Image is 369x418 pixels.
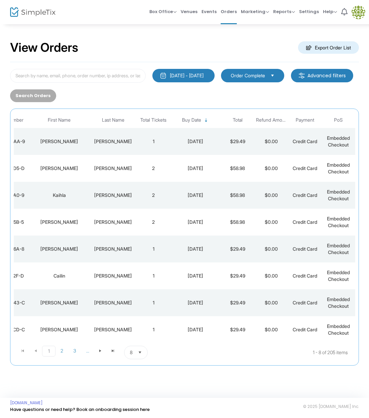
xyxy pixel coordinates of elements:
[31,246,88,252] div: Abigail
[221,289,254,316] td: $29.49
[327,162,350,174] span: Embedded Checkout
[327,323,350,336] span: Embedded Checkout
[172,273,219,279] div: 10/13/2025
[215,346,348,359] kendo-pager-info: 1 - 8 of 205 items
[10,69,146,83] input: Search by name, email, phone, order number, ip address, or last 4 digits of card
[299,3,319,20] span: Settings
[221,3,237,20] span: Orders
[172,326,219,333] div: 10/13/2025
[221,236,254,262] td: $29.49
[91,138,135,145] div: George
[254,262,288,289] td: $0.00
[14,112,355,343] div: Data table
[107,346,119,356] span: Go to the last page
[42,346,56,357] span: Page 1
[254,209,288,236] td: $0.00
[298,72,305,79] img: filter
[201,3,217,20] span: Events
[91,273,135,279] div: McKellick
[293,327,317,332] span: Credit Card
[254,155,288,182] td: $0.00
[296,117,314,123] span: Payment
[152,69,215,82] button: [DATE] - [DATE]
[327,296,350,309] span: Embedded Checkout
[31,165,88,172] div: Emily
[221,262,254,289] td: $29.49
[273,8,295,15] span: Reports
[172,165,219,172] div: 10/13/2025
[254,128,288,155] td: $0.00
[137,128,170,155] td: 1
[135,346,145,359] button: Select
[221,209,254,236] td: $58.98
[254,182,288,209] td: $0.00
[268,72,277,79] button: Select
[254,112,288,128] th: Refund Amount
[10,406,150,413] a: Have questions or need help? Book an onboarding session here
[98,348,103,353] span: Go to the next page
[137,316,170,343] td: 1
[293,300,317,305] span: Credit Card
[91,192,135,199] div: Laurent
[31,299,88,306] div: Andy
[172,192,219,199] div: 10/13/2025
[91,219,135,225] div: Jalbert
[181,3,197,20] span: Venues
[221,155,254,182] td: $58.98
[91,246,135,252] div: Fisette
[10,400,43,406] a: [DOMAIN_NAME]
[221,316,254,343] td: $29.49
[110,348,116,353] span: Go to the last page
[293,273,317,279] span: Credit Card
[254,316,288,343] td: $0.00
[293,165,317,171] span: Credit Card
[241,8,269,15] span: Marketing
[327,216,350,228] span: Embedded Checkout
[172,246,219,252] div: 10/13/2025
[334,117,343,123] span: PoS
[172,138,219,145] div: 10/13/2025
[327,243,350,255] span: Embedded Checkout
[137,182,170,209] td: 2
[293,246,317,252] span: Credit Card
[303,404,359,409] span: © 2025 [DOMAIN_NAME] Inc.
[254,289,288,316] td: $0.00
[137,155,170,182] td: 2
[182,117,201,123] span: Buy Date
[172,299,219,306] div: 10/13/2025
[137,262,170,289] td: 1
[31,273,88,279] div: Cailin
[293,219,317,225] span: Credit Card
[91,299,135,306] div: Gould
[137,112,170,128] th: Total Tickets
[221,112,254,128] th: Total
[204,118,209,123] span: Sortable
[56,346,68,356] span: Page 2
[323,8,337,15] span: Help
[327,189,350,201] span: Embedded Checkout
[137,209,170,236] td: 2
[10,40,78,55] h2: View Orders
[172,219,219,225] div: 10/13/2025
[327,269,350,282] span: Embedded Checkout
[293,138,317,144] span: Credit Card
[291,69,353,82] m-button: Advanced filters
[231,72,265,79] span: Order Complete
[130,349,133,356] span: 8
[68,346,81,356] span: Page 3
[31,219,88,225] div: Robert
[149,8,177,15] span: Box Office
[91,326,135,333] div: Bowser
[170,72,204,79] div: [DATE] - [DATE]
[327,135,350,148] span: Embedded Checkout
[137,289,170,316] td: 1
[48,117,71,123] span: First Name
[254,236,288,262] td: $0.00
[298,41,359,54] m-button: Export Order List
[81,346,94,356] span: Page 4
[31,326,88,333] div: Phoebe
[91,165,135,172] div: Rogal
[221,182,254,209] td: $58.98
[102,117,124,123] span: Last Name
[31,138,88,145] div: Diana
